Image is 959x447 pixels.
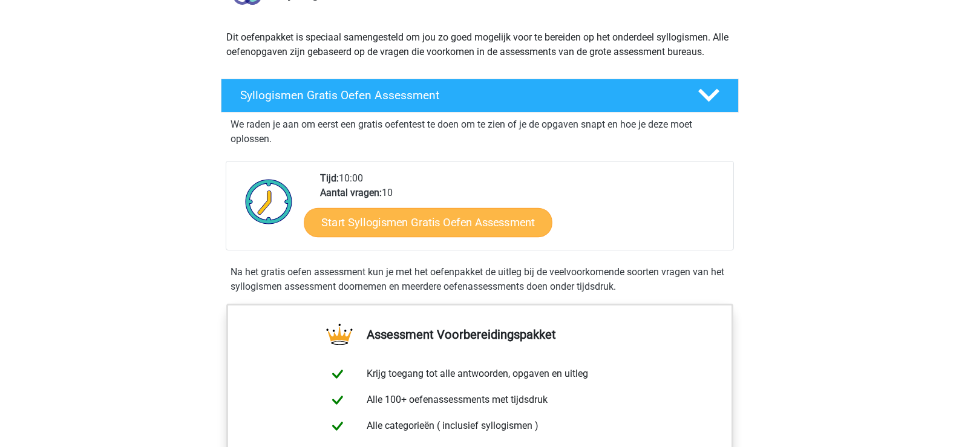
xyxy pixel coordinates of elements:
[304,207,552,237] a: Start Syllogismen Gratis Oefen Assessment
[226,30,733,59] p: Dit oefenpakket is speciaal samengesteld om jou zo goed mogelijk voor te bereiden op het onderdee...
[231,117,729,146] p: We raden je aan om eerst een gratis oefentest te doen om te zien of je de opgaven snapt en hoe je...
[240,88,678,102] h4: Syllogismen Gratis Oefen Assessment
[226,265,734,294] div: Na het gratis oefen assessment kun je met het oefenpakket de uitleg bij de veelvoorkomende soorte...
[320,172,339,184] b: Tijd:
[311,171,733,250] div: 10:00 10
[238,171,299,232] img: Klok
[216,79,744,113] a: Syllogismen Gratis Oefen Assessment
[320,187,382,198] b: Aantal vragen:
